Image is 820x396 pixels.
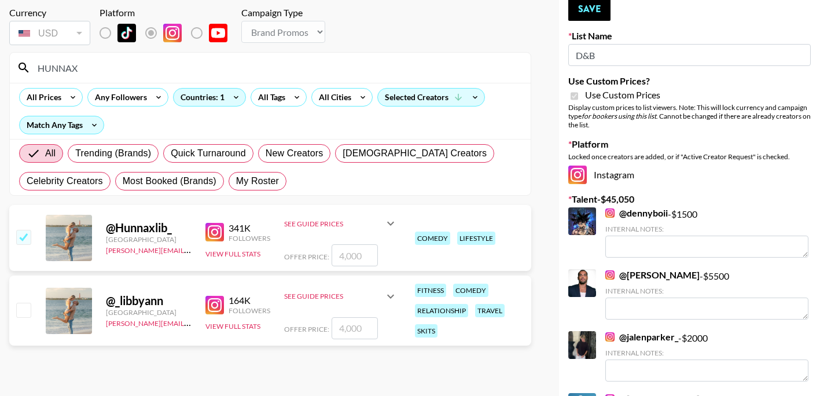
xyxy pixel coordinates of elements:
[9,7,90,19] div: Currency
[415,324,437,338] div: skits
[568,152,811,161] div: Locked once creators are added, or if "Active Creator Request" is checked.
[415,232,450,245] div: comedy
[284,283,398,310] div: See Guide Prices
[568,193,811,205] label: Talent - $ 45,050
[106,221,192,235] div: @ Hunnaxlib_
[605,331,678,343] a: @jalenparker_
[205,223,224,241] img: Instagram
[100,7,237,19] div: Platform
[605,287,808,295] div: Internal Notes:
[585,89,660,101] span: Use Custom Prices
[12,23,88,43] div: USD
[568,166,811,184] div: Instagram
[45,146,56,160] span: All
[605,269,808,320] div: - $ 5500
[284,219,384,228] div: See Guide Prices
[605,331,808,382] div: - $ 2000
[106,294,192,308] div: @ _libbyann
[568,166,587,184] img: Instagram
[106,317,277,328] a: [PERSON_NAME][EMAIL_ADDRESS][DOMAIN_NAME]
[236,174,279,188] span: My Roster
[415,284,446,297] div: fitness
[312,89,354,106] div: All Cities
[163,24,182,42] img: Instagram
[20,89,64,106] div: All Prices
[20,116,104,134] div: Match Any Tags
[123,174,216,188] span: Most Booked (Brands)
[284,292,384,300] div: See Guide Prices
[284,252,329,261] span: Offer Price:
[106,308,192,317] div: [GEOGRAPHIC_DATA]
[266,146,323,160] span: New Creators
[568,75,811,87] label: Use Custom Prices?
[171,146,246,160] span: Quick Turnaround
[229,222,270,234] div: 341K
[378,89,484,106] div: Selected Creators
[209,24,227,42] img: YouTube
[117,24,136,42] img: TikTok
[457,232,495,245] div: lifestyle
[75,146,151,160] span: Trending (Brands)
[605,207,808,258] div: - $ 1500
[343,146,487,160] span: [DEMOGRAPHIC_DATA] Creators
[582,112,656,120] em: for bookers using this list
[605,225,808,233] div: Internal Notes:
[205,322,260,331] button: View Full Stats
[241,7,325,19] div: Campaign Type
[9,19,90,47] div: Currency is locked to USD
[605,349,808,357] div: Internal Notes:
[88,89,149,106] div: Any Followers
[229,295,270,306] div: 164K
[106,235,192,244] div: [GEOGRAPHIC_DATA]
[31,58,524,77] input: Search by User Name
[284,210,398,237] div: See Guide Prices
[475,304,505,317] div: travel
[100,21,237,45] div: List locked to Instagram.
[605,270,615,280] img: Instagram
[605,332,615,342] img: Instagram
[27,174,103,188] span: Celebrity Creators
[605,269,700,281] a: @[PERSON_NAME]
[174,89,245,106] div: Countries: 1
[605,207,668,219] a: @dennyboii
[251,89,288,106] div: All Tags
[453,284,488,297] div: comedy
[284,325,329,333] span: Offer Price:
[106,244,277,255] a: [PERSON_NAME][EMAIL_ADDRESS][DOMAIN_NAME]
[568,103,811,129] div: Display custom prices to list viewers. Note: This will lock currency and campaign type . Cannot b...
[568,138,811,150] label: Platform
[229,306,270,315] div: Followers
[605,208,615,218] img: Instagram
[332,317,378,339] input: 4,000
[332,244,378,266] input: 4,000
[205,296,224,314] img: Instagram
[205,250,260,258] button: View Full Stats
[568,30,811,42] label: List Name
[415,304,468,317] div: relationship
[229,234,270,243] div: Followers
